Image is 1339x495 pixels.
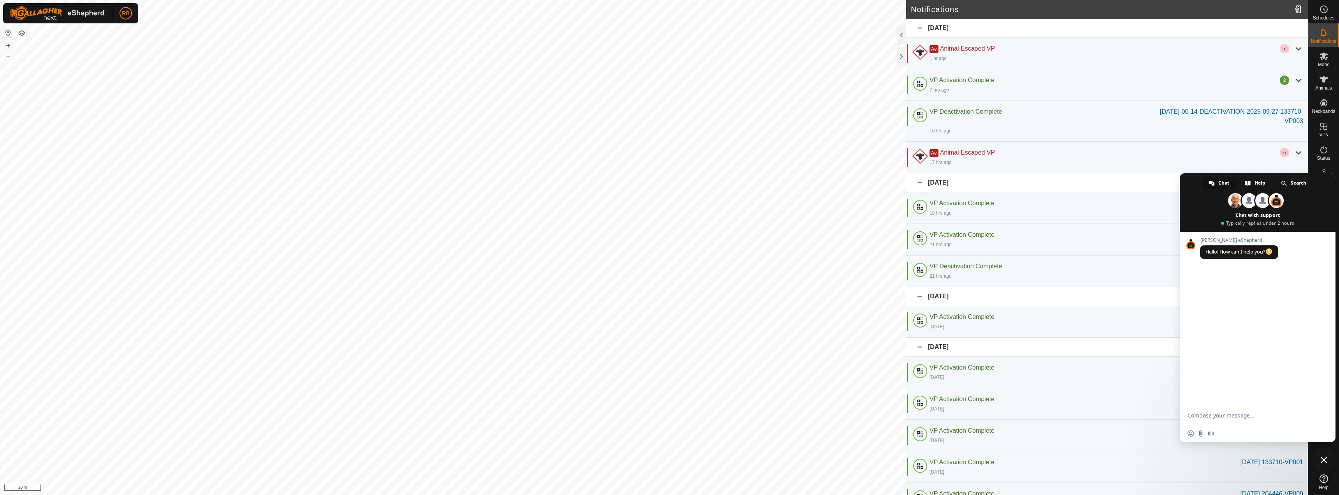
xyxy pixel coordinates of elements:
[930,364,995,371] span: VP Activation Complete
[930,273,952,280] div: 21 hrs ago
[1202,177,1237,189] div: Chat
[1218,177,1229,189] span: Chat
[930,149,938,157] span: Ae
[1319,132,1328,137] span: VPs
[1240,458,1303,467] div: [DATE] 133710-VP001
[1280,76,1289,85] div: 2
[1313,16,1334,20] span: Schedules
[1317,156,1330,160] span: Status
[906,287,1308,306] div: [DATE]
[1280,148,1289,157] div: 6
[906,173,1308,192] div: [DATE]
[1308,471,1339,493] a: Help
[1312,109,1335,114] span: Neckbands
[1198,430,1204,437] span: Send a file
[930,459,995,465] span: VP Activation Complete
[930,374,944,381] div: [DATE]
[930,405,944,412] div: [DATE]
[930,231,995,238] span: VP Activation Complete
[930,263,1002,270] span: VP Deactivation Complete
[1238,177,1273,189] div: Help
[1318,62,1329,67] span: Mobs
[1208,430,1214,437] span: Audio message
[930,159,952,166] div: 17 hrs ago
[1205,248,1273,255] span: Hello! How can I help you?
[906,338,1308,357] div: [DATE]
[930,127,952,134] div: 16 hrs ago
[930,86,949,93] div: 7 hrs ago
[930,314,995,320] span: VP Activation Complete
[906,19,1308,38] div: [DATE]
[4,41,13,50] button: +
[930,241,952,248] div: 21 hrs ago
[461,485,484,492] a: Contact Us
[1200,238,1278,243] span: [PERSON_NAME] eShepherd
[17,28,26,38] button: Map Layers
[930,210,952,217] div: 18 hrs ago
[1188,412,1311,419] textarea: Compose your message...
[422,485,452,492] a: Privacy Policy
[9,6,107,20] img: Gallagher Logo
[1311,39,1336,44] span: Notifications
[940,149,995,156] span: Animal Escaped VP
[930,200,995,206] span: VP Activation Complete
[1154,107,1303,126] div: [DATE]-00-14-DEACTIVATION-2025-09-27 133710-VP003
[1312,448,1335,472] div: Close chat
[1255,177,1265,189] span: Help
[911,5,1291,14] h2: Notifications
[930,469,944,476] div: [DATE]
[122,9,129,18] span: RB
[930,45,938,53] span: Ae
[1319,485,1328,490] span: Help
[4,51,13,60] button: –
[930,427,995,434] span: VP Activation Complete
[930,437,944,444] div: [DATE]
[930,77,995,83] span: VP Activation Complete
[930,55,947,62] div: 1 hr ago
[930,396,995,402] span: VP Activation Complete
[4,28,13,37] button: Reset Map
[1291,177,1306,189] span: Search
[1274,177,1314,189] div: Search
[930,323,944,330] div: [DATE]
[1188,430,1194,437] span: Insert an emoji
[940,45,995,52] span: Animal Escaped VP
[930,108,1002,115] span: VP Deactivation Complete
[1280,44,1289,53] div: 7
[1315,86,1332,90] span: Animals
